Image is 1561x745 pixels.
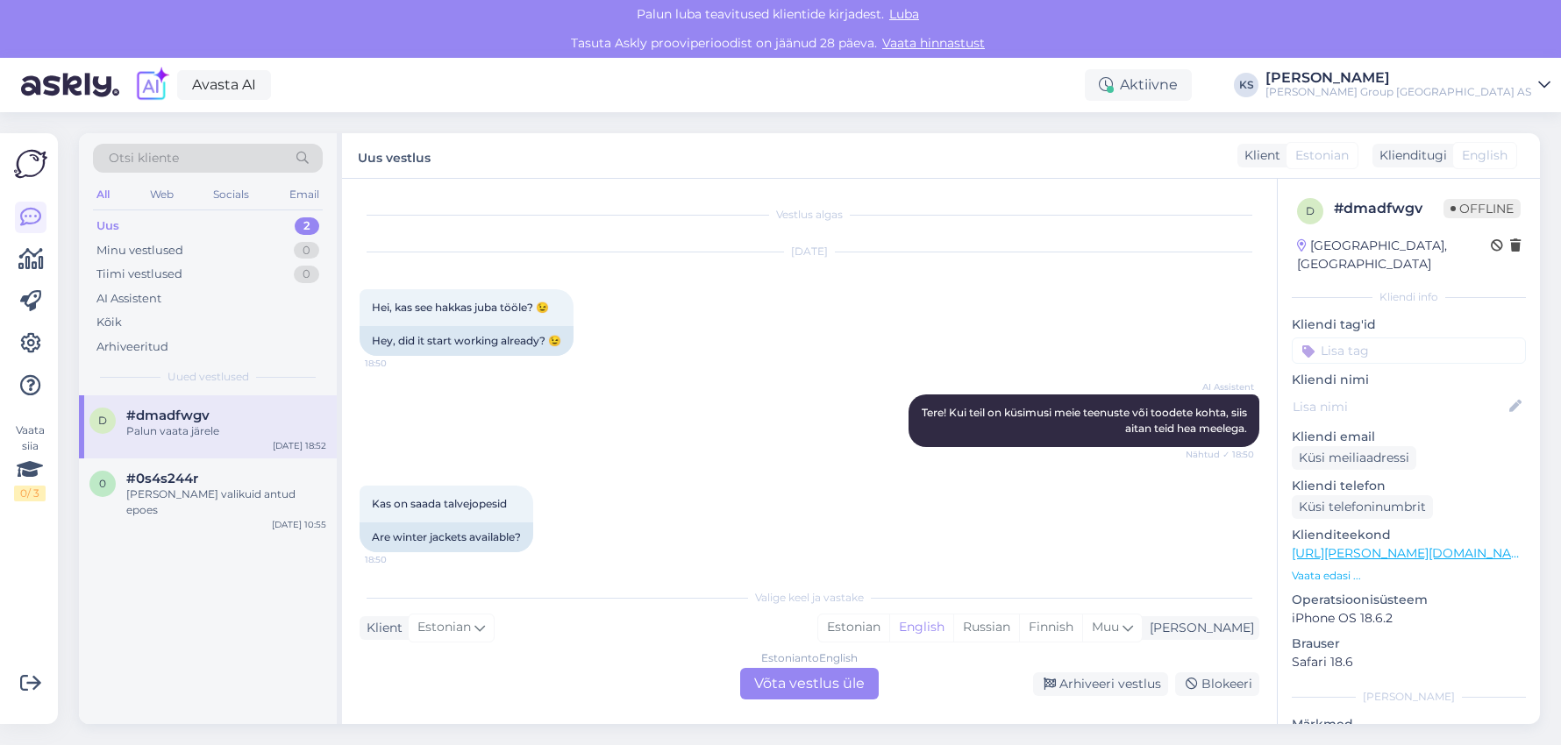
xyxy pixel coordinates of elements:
div: [PERSON_NAME] [1292,689,1526,705]
a: [URL][PERSON_NAME][DOMAIN_NAME] [1292,545,1534,561]
div: [PERSON_NAME] Group [GEOGRAPHIC_DATA] AS [1265,85,1531,99]
span: Uued vestlused [168,369,249,385]
div: Socials [210,183,253,206]
div: Russian [953,614,1019,641]
div: All [93,183,113,206]
div: Blokeeri [1175,672,1259,696]
div: English [889,614,953,641]
div: Finnish [1019,614,1082,641]
div: Vaata siia [14,422,46,501]
div: Võta vestlus üle [740,668,879,699]
div: Hey, did it start working already? 😉 [360,326,574,356]
div: Klienditugi [1372,146,1447,165]
div: [DATE] 18:52 [273,439,326,452]
div: Uus [96,217,119,235]
span: #0s4s244r [126,471,198,486]
span: Muu [1092,619,1119,635]
div: # dmadfwgv [1334,198,1443,219]
span: 0 [99,477,106,490]
div: 0 [294,242,319,259]
div: KS [1234,73,1258,97]
div: Email [286,183,323,206]
div: 2 [295,217,319,235]
span: Offline [1443,199,1521,218]
input: Lisa tag [1292,337,1526,364]
div: Minu vestlused [96,242,183,259]
span: Estonian [417,618,471,637]
span: Estonian [1295,146,1349,165]
div: Klient [360,619,403,637]
div: Estonian [818,614,889,641]
span: 18:50 [365,357,431,370]
div: Are winter jackets available? [360,522,533,552]
div: 0 [294,266,319,283]
div: Vestlus algas [360,207,1259,223]
div: Web [146,183,177,206]
div: Küsi telefoninumbrit [1292,495,1433,519]
p: iPhone OS 18.6.2 [1292,609,1526,628]
p: Safari 18.6 [1292,653,1526,671]
span: AI Assistent [1188,380,1254,394]
div: AI Assistent [96,290,161,308]
div: Kõik [96,314,122,331]
div: [PERSON_NAME] [1143,619,1254,637]
p: Kliendi tag'id [1292,316,1526,334]
div: Aktiivne [1085,69,1192,101]
p: Kliendi telefon [1292,477,1526,495]
div: Arhiveeritud [96,338,168,356]
div: 0 / 3 [14,486,46,501]
span: Nähtud ✓ 18:50 [1186,448,1254,461]
p: Kliendi email [1292,428,1526,446]
span: 18:50 [365,553,431,566]
div: [PERSON_NAME] valikuid antud epoes [126,486,326,518]
div: Palun vaata järele [126,423,326,439]
p: Märkmed [1292,715,1526,734]
span: #dmadfwgv [126,408,210,423]
div: Arhiveeri vestlus [1033,672,1168,696]
p: Brauser [1292,635,1526,653]
span: Kas on saada talvejopesid [372,497,507,510]
span: English [1462,146,1508,165]
span: d [98,414,107,427]
a: Avasta AI [177,70,271,100]
span: Tere! Kui teil on küsimusi meie teenuste või toodete kohta, siis aitan teid hea meelega. [922,406,1250,435]
div: [PERSON_NAME] [1265,71,1531,85]
div: Kliendi info [1292,289,1526,305]
div: Küsi meiliaadressi [1292,446,1416,470]
span: d [1306,204,1315,217]
a: [PERSON_NAME][PERSON_NAME] Group [GEOGRAPHIC_DATA] AS [1265,71,1550,99]
label: Uus vestlus [358,144,431,167]
div: [DATE] [360,244,1259,259]
div: [DATE] 10:55 [272,518,326,531]
div: Tiimi vestlused [96,266,182,283]
p: Klienditeekond [1292,526,1526,544]
div: Estonian to English [761,650,858,666]
img: explore-ai [133,67,170,103]
span: Otsi kliente [109,149,179,167]
p: Vaata edasi ... [1292,568,1526,584]
div: Klient [1237,146,1280,165]
div: [GEOGRAPHIC_DATA], [GEOGRAPHIC_DATA] [1297,237,1491,273]
a: Vaata hinnastust [877,35,990,51]
img: Askly Logo [14,147,47,181]
span: Luba [884,6,924,22]
input: Lisa nimi [1293,397,1506,416]
div: Valige keel ja vastake [360,590,1259,606]
p: Kliendi nimi [1292,371,1526,389]
p: Operatsioonisüsteem [1292,591,1526,609]
span: Hei, kas see hakkas juba tööle? 😉 [372,301,549,314]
